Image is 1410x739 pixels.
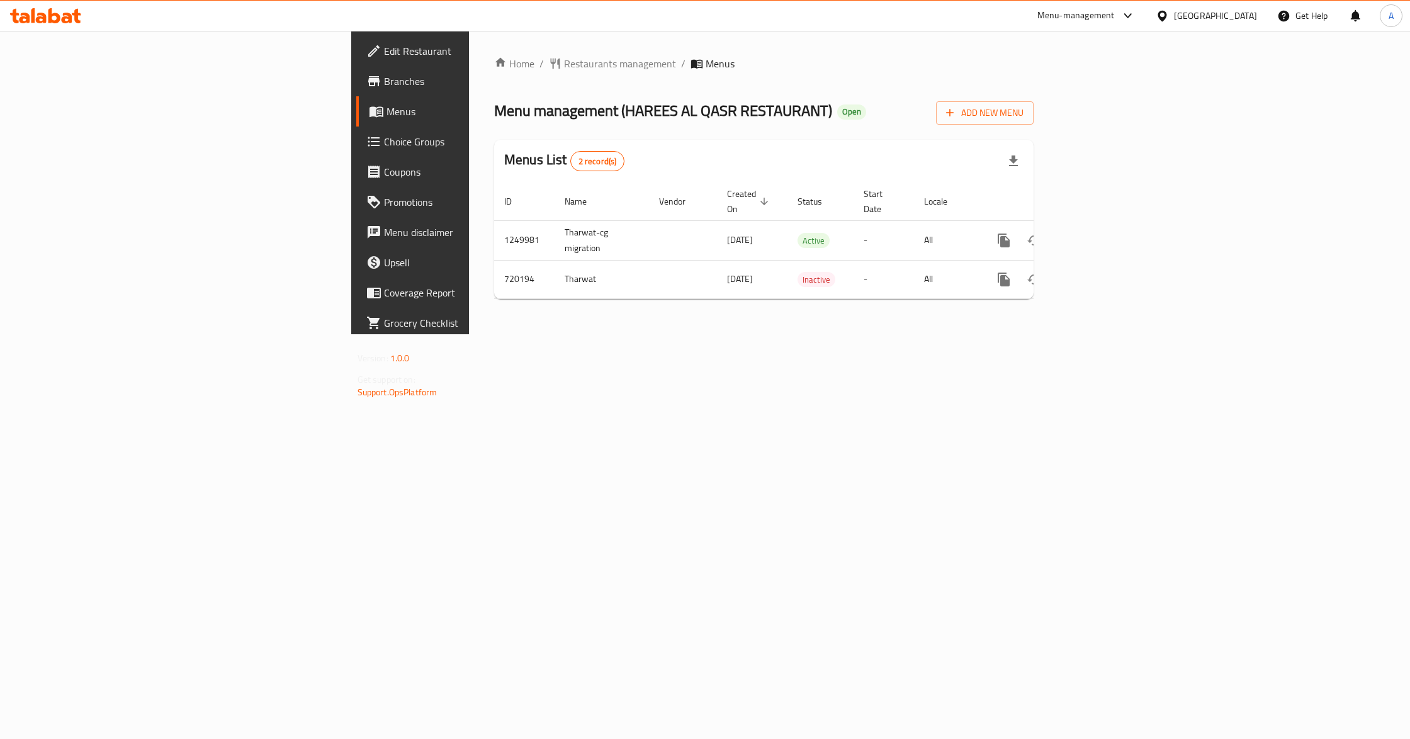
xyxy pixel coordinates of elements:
[1019,225,1049,256] button: Change Status
[356,308,587,338] a: Grocery Checklist
[571,155,624,167] span: 2 record(s)
[798,234,830,248] span: Active
[504,194,528,209] span: ID
[998,146,1029,176] div: Export file
[384,195,577,210] span: Promotions
[356,127,587,157] a: Choice Groups
[555,260,649,298] td: Tharwat
[384,134,577,149] span: Choice Groups
[549,56,676,71] a: Restaurants management
[1019,264,1049,295] button: Change Status
[494,56,1034,71] nav: breadcrumb
[356,187,587,217] a: Promotions
[706,56,735,71] span: Menus
[390,350,410,366] span: 1.0.0
[936,101,1034,125] button: Add New Menu
[384,315,577,330] span: Grocery Checklist
[798,273,835,287] span: Inactive
[356,66,587,96] a: Branches
[570,151,625,171] div: Total records count
[384,285,577,300] span: Coverage Report
[837,104,866,120] div: Open
[727,232,753,248] span: [DATE]
[854,260,914,298] td: -
[384,74,577,89] span: Branches
[384,164,577,179] span: Coupons
[356,157,587,187] a: Coupons
[356,96,587,127] a: Menus
[924,194,964,209] span: Locale
[384,43,577,59] span: Edit Restaurant
[358,350,388,366] span: Version:
[494,96,832,125] span: Menu management ( HAREES AL QASR RESTAURANT )
[356,247,587,278] a: Upsell
[798,194,838,209] span: Status
[358,371,415,388] span: Get support on:
[659,194,702,209] span: Vendor
[564,56,676,71] span: Restaurants management
[864,186,899,217] span: Start Date
[384,225,577,240] span: Menu disclaimer
[504,150,624,171] h2: Menus List
[914,260,979,298] td: All
[386,104,577,119] span: Menus
[565,194,603,209] span: Name
[727,271,753,287] span: [DATE]
[854,220,914,260] td: -
[979,183,1120,221] th: Actions
[494,183,1120,299] table: enhanced table
[989,264,1019,295] button: more
[727,186,772,217] span: Created On
[1174,9,1257,23] div: [GEOGRAPHIC_DATA]
[356,36,587,66] a: Edit Restaurant
[384,255,577,270] span: Upsell
[1037,8,1115,23] div: Menu-management
[989,225,1019,256] button: more
[1389,9,1394,23] span: A
[946,105,1024,121] span: Add New Menu
[837,106,866,117] span: Open
[681,56,685,71] li: /
[914,220,979,260] td: All
[356,278,587,308] a: Coverage Report
[358,384,437,400] a: Support.OpsPlatform
[356,217,587,247] a: Menu disclaimer
[555,220,649,260] td: Tharwat-cg migration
